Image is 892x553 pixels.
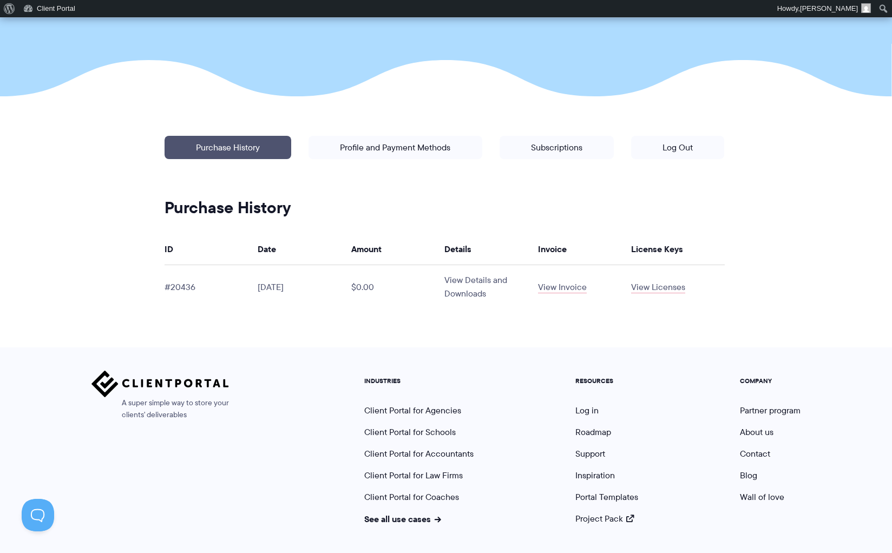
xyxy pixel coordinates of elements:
[575,447,605,460] a: Support
[364,447,474,460] a: Client Portal for Accountants
[800,4,858,12] span: [PERSON_NAME]
[364,469,463,482] a: Client Portal for Law Firms
[740,491,784,503] a: Wall of love
[444,233,538,265] th: Details
[364,491,459,503] a: Client Portal for Coaches
[364,377,474,385] h5: INDUSTRIES
[631,281,685,293] a: View Licenses
[258,265,351,309] td: [DATE]
[165,136,291,159] a: Purchase History
[156,127,733,206] p: | | |
[351,233,445,265] th: Amount
[575,404,599,417] a: Log in
[364,426,456,438] a: Client Portal for Schools
[740,447,770,460] a: Contact
[258,233,351,265] th: Date
[575,491,638,503] a: Portal Templates
[165,233,258,265] th: ID
[740,404,801,417] a: Partner program
[631,233,725,265] th: License Keys
[91,397,229,421] span: A super simple way to store your clients' deliverables
[575,512,634,525] a: Project Pack
[351,281,374,293] span: $0.00
[575,426,611,438] a: Roadmap
[538,281,587,293] a: View Invoice
[364,404,461,417] a: Client Portal for Agencies
[575,377,638,385] h5: RESOURCES
[444,274,507,300] a: View Details and Downloads
[631,136,724,159] a: Log Out
[165,265,258,309] td: #20436
[165,198,725,218] h2: Purchase History
[575,469,615,482] a: Inspiration
[538,233,632,265] th: Invoice
[364,512,441,525] a: See all use cases
[500,136,614,159] a: Subscriptions
[22,499,54,531] iframe: Toggle Customer Support
[740,377,801,385] h5: COMPANY
[740,426,773,438] a: About us
[309,136,482,159] a: Profile and Payment Methods
[740,469,757,482] a: Blog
